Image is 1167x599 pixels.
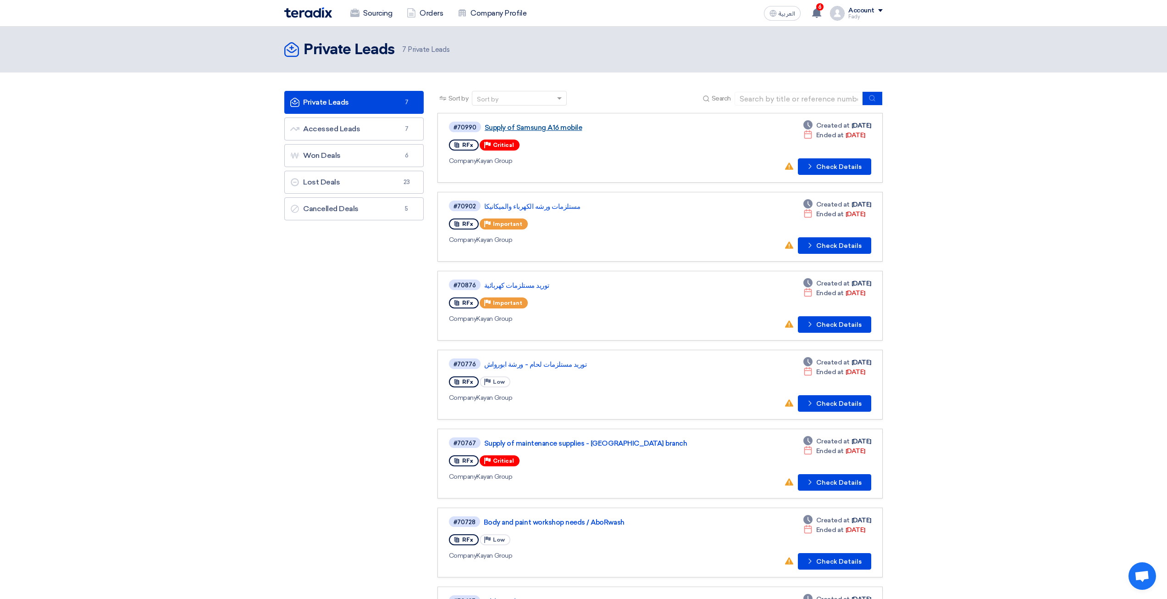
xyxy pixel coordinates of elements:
[1128,562,1156,590] a: Open chat
[462,379,473,385] span: RFx
[816,200,850,209] span: Created at
[816,121,850,130] span: Created at
[454,124,476,130] div: #70990
[798,316,871,333] button: Check Details
[816,437,850,446] span: Created at
[401,204,412,213] span: 5
[493,142,514,148] span: Critical
[449,472,715,481] div: Kayan Group
[284,7,332,18] img: Teradix logo
[449,236,477,244] span: Company
[284,91,424,114] a: Private Leads7
[816,209,844,219] span: Ended at
[816,288,844,298] span: Ended at
[401,98,412,107] span: 7
[816,515,850,525] span: Created at
[493,458,514,464] span: Critical
[816,446,844,456] span: Ended at
[462,221,473,227] span: RFx
[816,130,844,140] span: Ended at
[401,178,412,187] span: 23
[803,200,871,209] div: [DATE]
[803,279,871,288] div: [DATE]
[816,525,844,535] span: Ended at
[484,360,713,369] a: توريد مستلزمات لحام - ورشة ابورواش
[484,202,713,211] a: مستلزمات ورشه الكهرباء والميكانيكا
[493,537,505,543] span: Low
[816,3,824,11] span: 6
[462,142,473,148] span: RFx
[304,41,395,59] h2: Private Leads
[484,518,713,526] a: Body and paint workshop needs / AboRwash
[284,144,424,167] a: Won Deals6
[803,446,865,456] div: [DATE]
[450,3,534,23] a: Company Profile
[462,300,473,306] span: RFx
[401,124,412,134] span: 7
[816,358,850,367] span: Created at
[462,537,473,543] span: RFx
[449,315,477,323] span: Company
[816,279,850,288] span: Created at
[803,367,865,377] div: [DATE]
[485,123,714,132] a: Supply of Samsung A16 mobile
[477,95,498,104] div: Sort by
[454,361,476,367] div: #70776
[449,235,715,245] div: Kayan Group
[712,94,731,103] span: Search
[462,458,473,464] span: RFx
[848,7,874,15] div: Account
[454,203,476,209] div: #70902
[816,367,844,377] span: Ended at
[399,3,450,23] a: Orders
[402,45,449,55] span: Private Leads
[402,45,406,54] span: 7
[779,11,795,17] span: العربية
[484,281,713,290] a: توريد مستلزمات كهربائية
[803,437,871,446] div: [DATE]
[401,151,412,160] span: 6
[454,282,476,288] div: #70876
[798,158,871,175] button: Check Details
[449,552,477,560] span: Company
[803,121,871,130] div: [DATE]
[493,221,522,227] span: Important
[449,551,715,560] div: Kayan Group
[803,130,865,140] div: [DATE]
[284,197,424,220] a: Cancelled Deals5
[449,314,715,324] div: Kayan Group
[454,519,476,525] div: #70728
[448,94,469,103] span: Sort by
[454,440,476,446] div: #70767
[798,474,871,491] button: Check Details
[735,92,863,106] input: Search by title or reference number
[343,3,399,23] a: Sourcing
[798,237,871,254] button: Check Details
[449,157,477,165] span: Company
[493,300,522,306] span: Important
[848,14,883,19] div: Fady
[803,358,871,367] div: [DATE]
[493,379,505,385] span: Low
[830,6,845,21] img: profile_test.png
[449,473,477,481] span: Company
[449,393,715,403] div: Kayan Group
[798,395,871,412] button: Check Details
[484,439,713,448] a: Supply of maintenance supplies - [GEOGRAPHIC_DATA] branch
[803,515,871,525] div: [DATE]
[449,156,716,166] div: Kayan Group
[803,209,865,219] div: [DATE]
[284,171,424,194] a: Lost Deals23
[798,553,871,570] button: Check Details
[764,6,801,21] button: العربية
[803,288,865,298] div: [DATE]
[284,118,424,140] a: Accessed Leads7
[449,394,477,402] span: Company
[803,525,865,535] div: [DATE]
